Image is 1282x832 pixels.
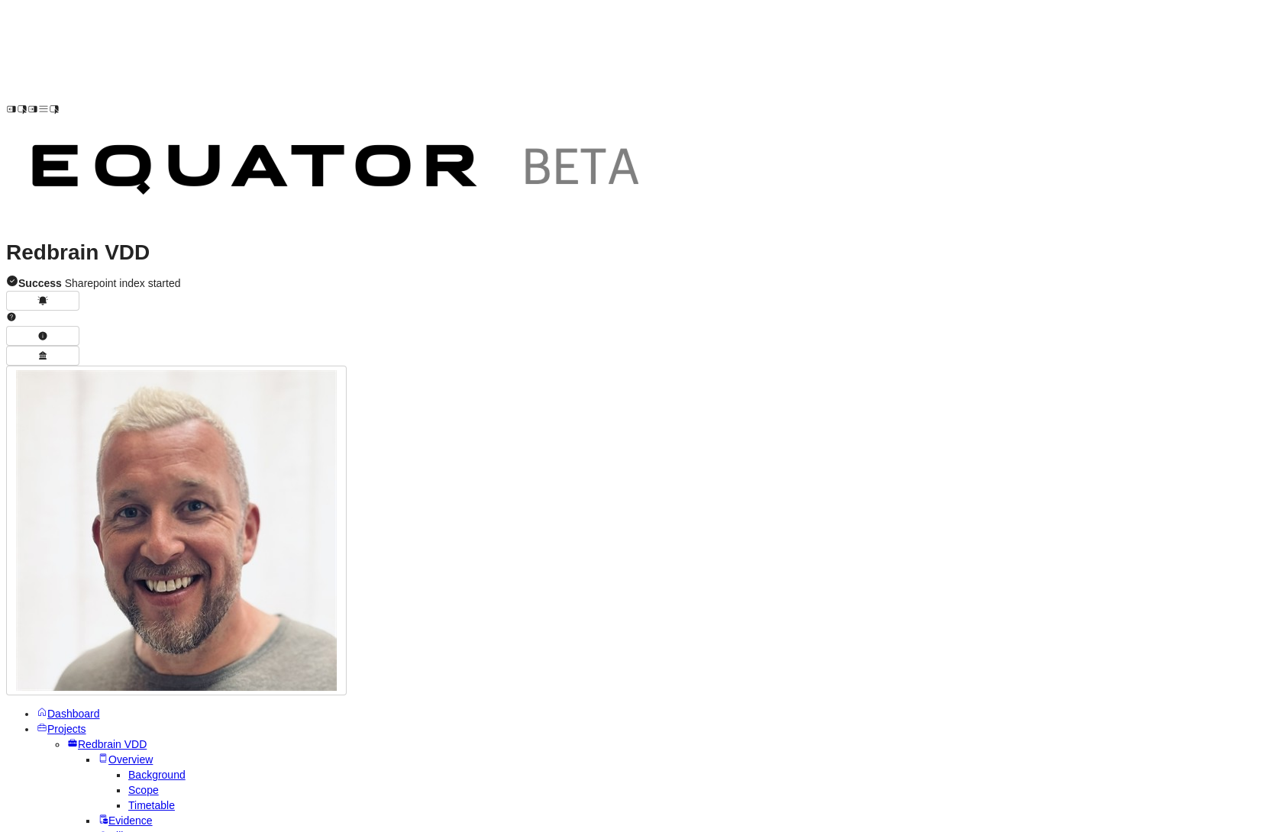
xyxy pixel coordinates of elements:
[67,738,147,750] a: Redbrain VDD
[47,723,86,735] span: Projects
[37,723,86,735] a: Projects
[47,708,100,720] span: Dashboard
[6,118,670,227] img: Customer Logo
[108,753,153,766] span: Overview
[6,245,1276,260] h1: Redbrain VDD
[128,769,186,781] a: Background
[16,370,337,691] img: Profile Icon
[37,708,100,720] a: Dashboard
[98,814,153,827] a: Evidence
[78,738,147,750] span: Redbrain VDD
[98,753,153,766] a: Overview
[18,277,180,289] span: Sharepoint index started
[60,6,724,114] img: Customer Logo
[108,814,153,827] span: Evidence
[128,784,159,796] a: Scope
[18,277,62,289] strong: Success
[128,799,175,811] a: Timetable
